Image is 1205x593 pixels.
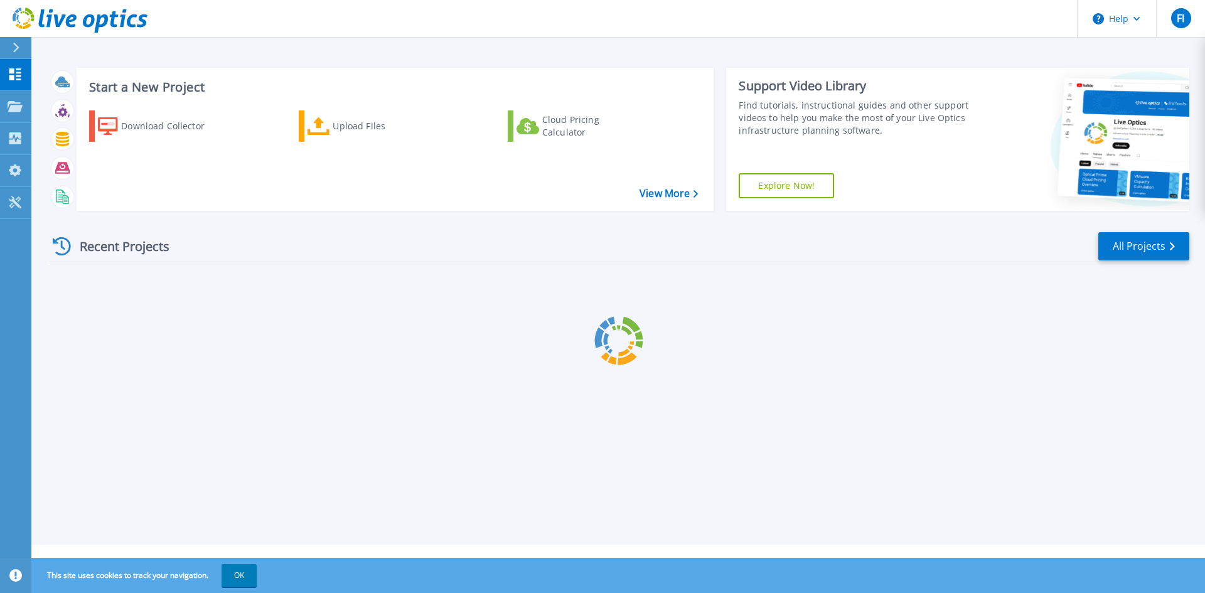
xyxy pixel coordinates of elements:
[542,114,643,139] div: Cloud Pricing Calculator
[640,188,698,200] a: View More
[739,99,975,137] div: Find tutorials, instructional guides and other support videos to help you make the most of your L...
[1177,13,1184,23] span: FI
[121,114,222,139] div: Download Collector
[333,114,433,139] div: Upload Files
[1098,232,1189,260] a: All Projects
[48,231,186,262] div: Recent Projects
[739,78,975,94] div: Support Video Library
[508,110,648,142] a: Cloud Pricing Calculator
[89,110,229,142] a: Download Collector
[739,173,834,198] a: Explore Now!
[89,80,698,94] h3: Start a New Project
[299,110,439,142] a: Upload Files
[222,564,257,587] button: OK
[35,564,257,587] span: This site uses cookies to track your navigation.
